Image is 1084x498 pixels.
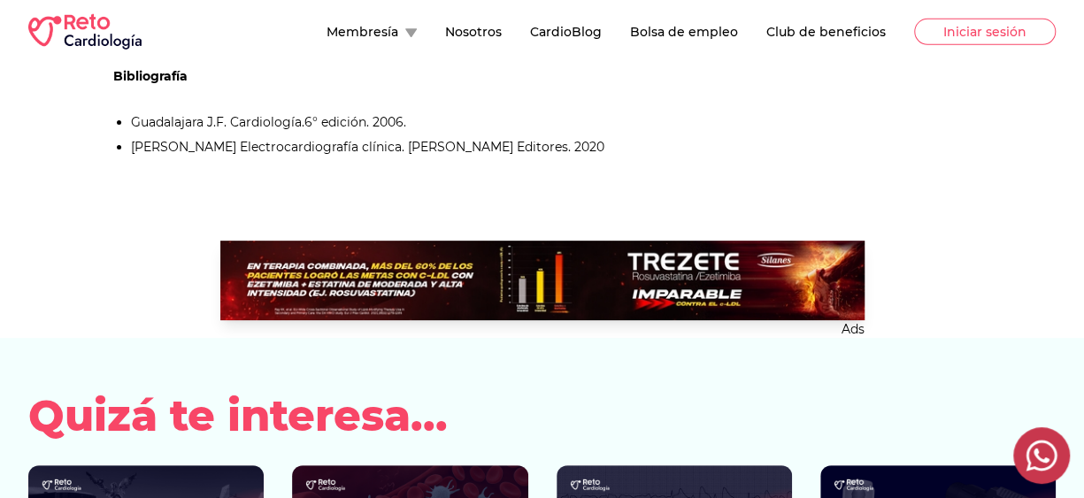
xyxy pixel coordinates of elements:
button: CardioBlog [530,23,602,41]
li: [PERSON_NAME] Electrocardiografía clínica. [PERSON_NAME] Editores. 2020 [131,138,685,156]
h2: Quizá te interesa... [28,395,1056,437]
p: Ads [220,320,865,338]
button: Club de beneficios [766,23,886,41]
button: Membresía [327,23,417,41]
img: Ad - web | blog-post | banner | trezete | 2025-07-24 | 1 [220,241,865,320]
button: Nosotros [445,23,502,41]
button: Bolsa de empleo [630,23,738,41]
li: Guadalajara J.F. Cardiología.6° edición. 2006. [131,113,685,131]
strong: Bibliografía [113,68,188,84]
button: Iniciar sesión [914,19,1056,45]
img: RETO Cardio Logo [28,14,142,50]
